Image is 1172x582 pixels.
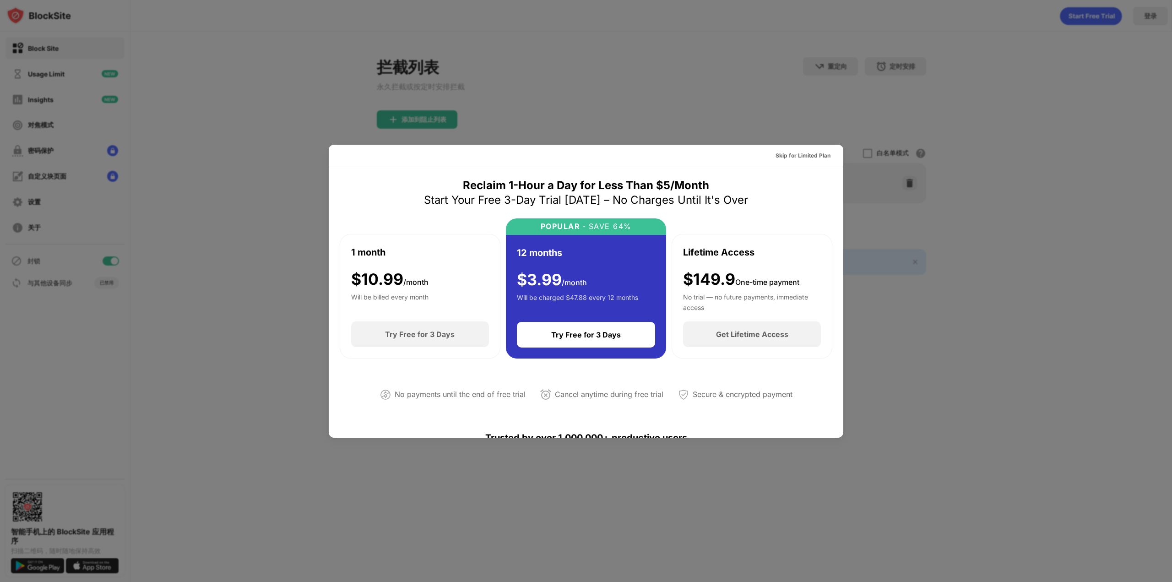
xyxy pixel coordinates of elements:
div: $149.9 [683,270,799,289]
span: /month [403,277,429,287]
div: $ 10.99 [351,270,429,289]
span: /month [562,278,587,287]
div: Will be billed every month [351,292,429,310]
div: Lifetime Access [683,245,754,259]
div: Secure & encrypted payment [693,388,792,401]
div: Reclaim 1-Hour a Day for Less Than $5/Month [463,178,709,193]
div: No trial — no future payments, immediate access [683,292,821,310]
div: Cancel anytime during free trial [555,388,663,401]
div: POPULAR · [541,222,586,231]
div: No payments until the end of free trial [395,388,526,401]
div: $ 3.99 [517,271,587,289]
img: secured-payment [678,389,689,400]
div: SAVE 64% [586,222,632,231]
span: One-time payment [735,277,799,287]
div: Try Free for 3 Days [385,330,455,339]
div: Trusted by over 1,000,000+ productive users [340,416,832,460]
div: Try Free for 3 Days [551,330,621,339]
div: 12 months [517,246,562,260]
img: not-paying [380,389,391,400]
div: 1 month [351,245,385,259]
div: Get Lifetime Access [716,330,788,339]
img: cancel-anytime [540,389,551,400]
div: Skip for Limited Plan [776,151,830,160]
div: Will be charged $47.88 every 12 months [517,293,638,311]
div: Start Your Free 3-Day Trial [DATE] – No Charges Until It's Over [424,193,748,207]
